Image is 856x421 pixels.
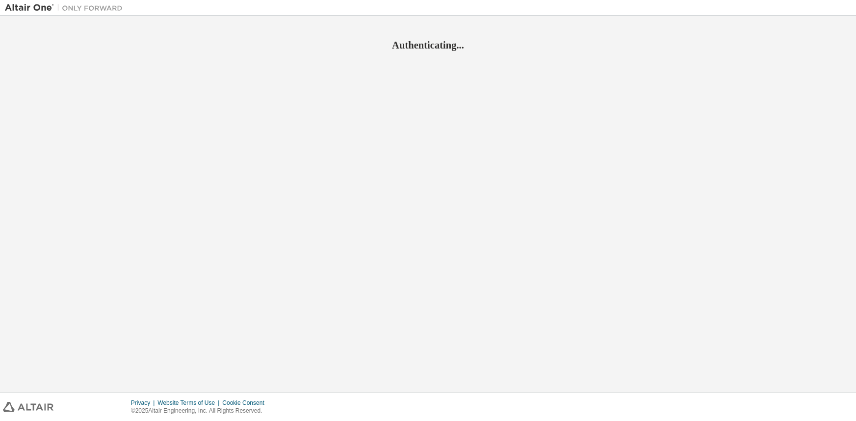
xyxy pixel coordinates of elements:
div: Cookie Consent [222,399,270,407]
h2: Authenticating... [5,39,851,51]
img: altair_logo.svg [3,402,53,412]
div: Website Terms of Use [157,399,222,407]
p: © 2025 Altair Engineering, Inc. All Rights Reserved. [131,407,270,415]
div: Privacy [131,399,157,407]
img: Altair One [5,3,128,13]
